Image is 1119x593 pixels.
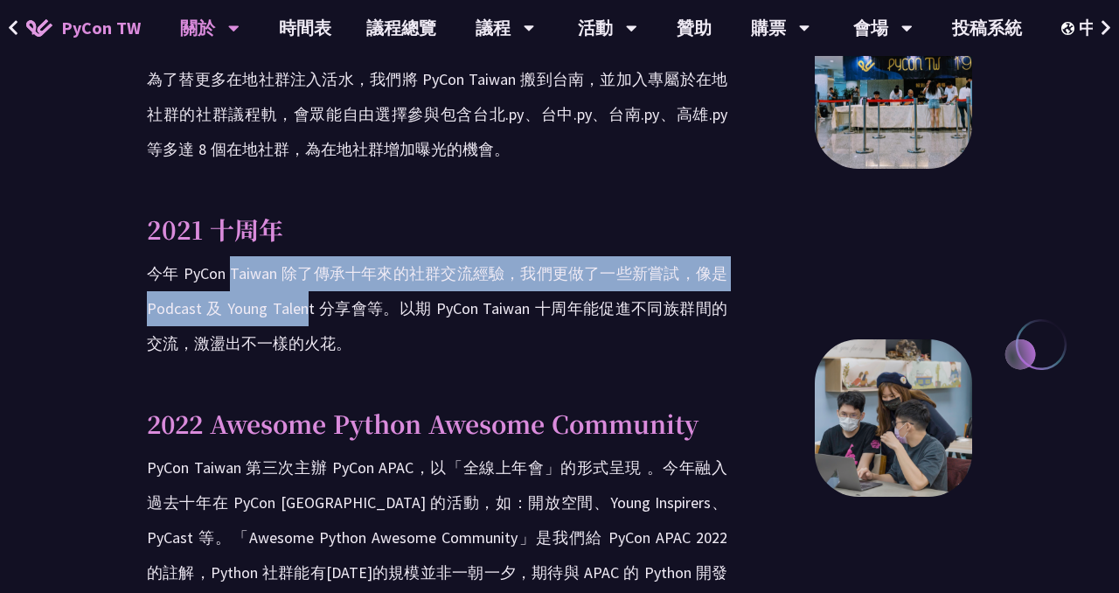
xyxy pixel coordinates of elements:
p: 為了替更多在地社群注入活水，我們將 PyCon Taiwan 搬到台南，並加入專屬於在地社群的社群議程軌，會眾能自由選擇參與包含台北.py、台中.py、台南.py、高雄.py 等多達 8 個在地... [147,62,727,167]
span: PyCon TW [61,15,141,41]
img: Locale Icon [1061,22,1079,35]
img: Home icon of PyCon TW 2025 [26,19,52,37]
a: PyCon TW [9,6,158,50]
p: 2021 十周年 [147,211,727,248]
p: 2022 Awesome Python Awesome Community [147,405,727,442]
p: 今年 PyCon Taiwan 除了傳承十年來的社群交流經驗，我們更做了一些新嘗試，像是 Podcast 及 Young Talent 分享會等。以期 PyCon Taiwan 十周年能促進不同... [147,256,727,361]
